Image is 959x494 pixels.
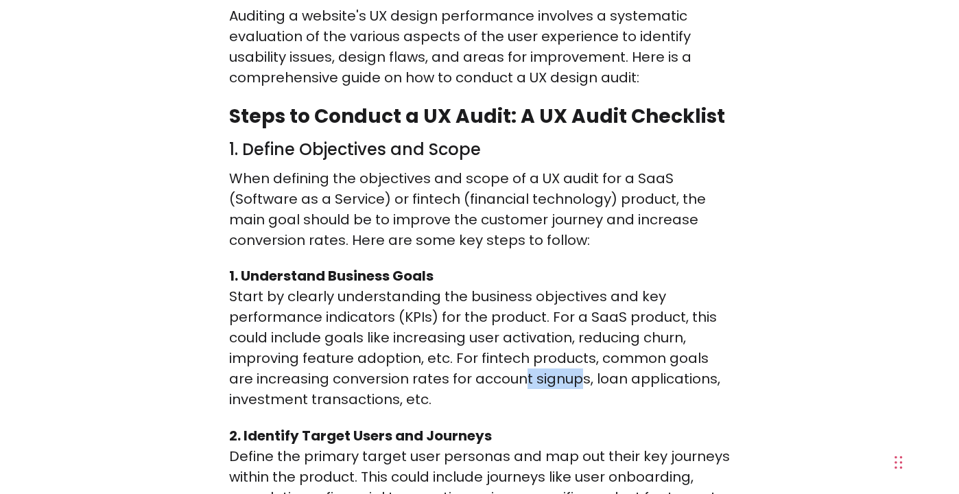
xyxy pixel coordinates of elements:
p: When defining the objectives and scope of a UX audit for a SaaS (Software as a Service) or fintec... [229,168,730,250]
h2: Steps to Conduct a UX Audit: A UX Audit Checklist [229,104,730,130]
div: أداة الدردشة [890,428,959,494]
p: Auditing a website's UX design performance involves a systematic evaluation of the various aspect... [229,5,730,88]
div: سحب [895,442,903,483]
strong: 1. Understand Business Goals [229,266,434,285]
h3: 1. Define Objectives and Scope [229,139,730,161]
p: Start by clearly understanding the business objectives and key performance indicators (KPIs) for ... [229,286,730,410]
strong: 2. Identify Target Users and Journeys [229,426,492,445]
iframe: Chat Widget [890,428,959,494]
